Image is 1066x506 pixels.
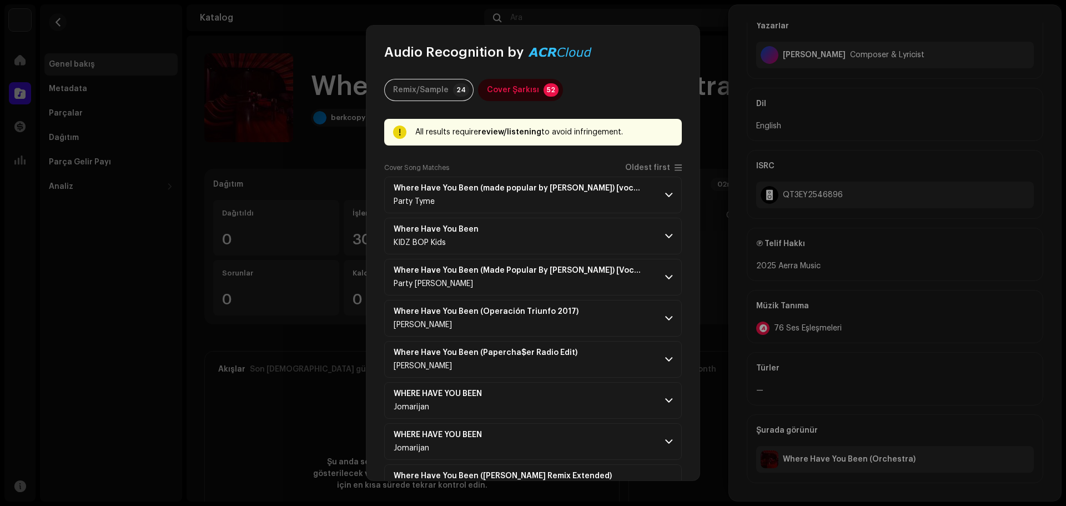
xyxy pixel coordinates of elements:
[625,163,682,172] p-togglebutton: Oldest first
[393,79,449,101] div: Remix/Sample
[394,348,591,357] span: Where Have You Been (Papercha$er Radio Edit)
[394,280,473,288] span: Party Tyme Karaoke
[384,341,682,378] p-accordion-header: Where Have You Been (Papercha$er Radio Edit)[PERSON_NAME]
[384,218,682,254] p-accordion-header: Where Have You BeenKIDZ BOP Kids
[384,259,682,295] p-accordion-header: Where Have You Been (Made Popular By [PERSON_NAME]) [Vocal Version]Party [PERSON_NAME]
[394,239,446,247] span: KIDZ BOP Kids
[394,389,495,398] span: WHERE HAVE YOU BEEN
[394,266,656,275] span: Where Have You Been (Made Popular By Rihanna) [Vocal Version]
[394,225,492,234] span: Where Have You Been
[394,389,482,398] strong: WHERE HAVE YOU BEEN
[394,307,579,316] strong: Where Have You Been (Operación Triunfo 2017)
[487,79,539,101] div: Cover Şarkısı
[394,321,452,329] span: Agoney
[478,128,541,136] strong: review/listening
[415,126,673,139] div: All results require to avoid infringement.
[384,43,524,61] span: Audio Recognition by
[394,184,656,193] span: Where Have You Been (made popular by Rihanna) [vocal version]
[394,362,452,370] span: Rihanna
[394,430,482,439] strong: WHERE HAVE YOU BEEN
[384,423,682,460] p-accordion-header: WHERE HAVE YOU BEENJomarijan
[394,403,429,411] span: Jomarijan
[384,300,682,337] p-accordion-header: Where Have You Been (Operación Triunfo 2017)[PERSON_NAME]
[384,177,682,213] p-accordion-header: Where Have You Been (made popular by [PERSON_NAME]) [vocal version]Party Tyme
[384,163,449,172] label: Cover Song Matches
[394,184,643,193] strong: Where Have You Been (made popular by [PERSON_NAME]) [vocal version]
[394,472,612,480] strong: Where Have You Been ([PERSON_NAME] Remix Extended)
[394,198,435,206] span: Party Tyme
[625,164,670,172] span: Oldest first
[453,83,469,97] p-badge: 24
[394,225,479,234] strong: Where Have You Been
[394,266,643,275] strong: Where Have You Been (Made Popular By [PERSON_NAME]) [Vocal Version]
[394,348,577,357] strong: Where Have You Been (Papercha$er Radio Edit)
[394,430,495,439] span: WHERE HAVE YOU BEEN
[384,382,682,419] p-accordion-header: WHERE HAVE YOU BEENJomarijan
[384,464,682,501] p-accordion-header: Where Have You Been ([PERSON_NAME] Remix Extended)
[394,472,625,480] span: Where Have You Been (Smithee Remix Extended)
[394,444,429,452] span: Jomarijan
[394,307,592,316] span: Where Have You Been (Operación Triunfo 2017)
[544,83,559,97] p-badge: 52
